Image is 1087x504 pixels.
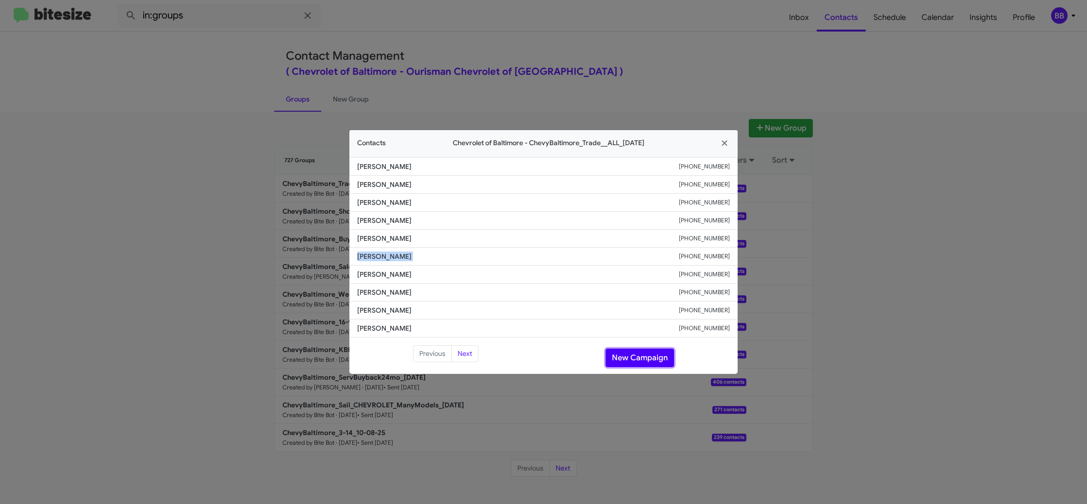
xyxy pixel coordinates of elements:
[357,323,679,333] span: [PERSON_NAME]
[679,198,730,207] small: [PHONE_NUMBER]
[679,305,730,315] small: [PHONE_NUMBER]
[679,234,730,243] small: [PHONE_NUMBER]
[679,287,730,297] small: [PHONE_NUMBER]
[357,305,679,315] span: [PERSON_NAME]
[679,323,730,333] small: [PHONE_NUMBER]
[357,252,679,261] span: [PERSON_NAME]
[357,138,386,148] span: Contacts
[357,216,679,225] span: [PERSON_NAME]
[357,162,679,171] span: [PERSON_NAME]
[357,180,679,189] span: [PERSON_NAME]
[357,198,679,207] span: [PERSON_NAME]
[679,180,730,189] small: [PHONE_NUMBER]
[386,138,711,148] span: Chevrolet of Baltimore - ChevyBaltimore_Trade__ALL_[DATE]
[679,269,730,279] small: [PHONE_NUMBER]
[606,349,674,367] button: New Campaign
[679,162,730,171] small: [PHONE_NUMBER]
[451,345,478,363] button: Next
[357,269,679,279] span: [PERSON_NAME]
[357,234,679,243] span: [PERSON_NAME]
[679,252,730,261] small: [PHONE_NUMBER]
[679,216,730,225] small: [PHONE_NUMBER]
[357,287,679,297] span: [PERSON_NAME]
